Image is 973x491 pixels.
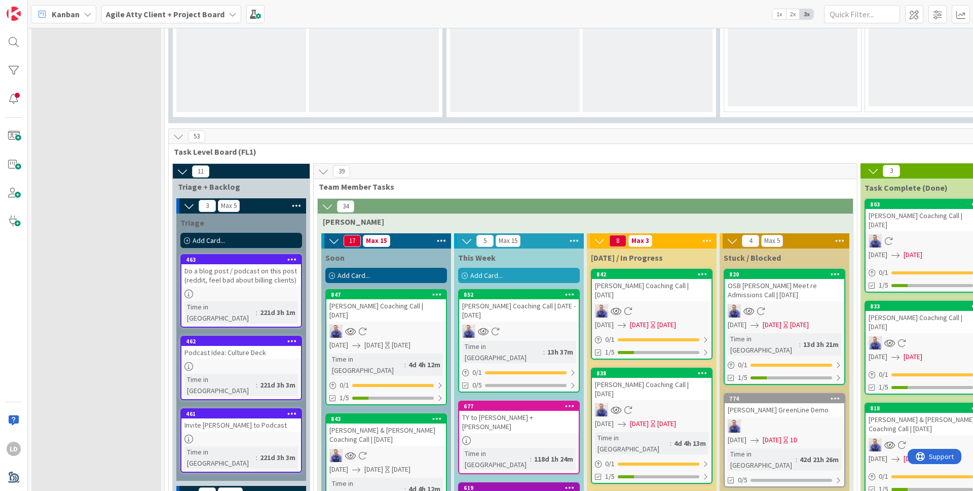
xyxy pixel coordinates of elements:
[595,320,614,330] span: [DATE]
[406,359,443,370] div: 4d 4h 12m
[592,403,712,416] div: JG
[725,419,844,433] div: JG
[329,449,343,462] img: JG
[592,270,712,301] div: 842[PERSON_NAME] Coaching Call | [DATE]
[592,304,712,318] div: JG
[181,409,301,432] div: 461Invite [PERSON_NAME] to Podcast
[333,165,350,178] span: 39
[256,307,257,318] span: :
[186,256,301,263] div: 463
[801,339,841,350] div: 13d 3h 21m
[326,379,446,392] div: 0/1
[186,338,301,345] div: 462
[257,307,298,318] div: 221d 3h 1m
[592,369,712,400] div: 838[PERSON_NAME] Coaching Call | [DATE]
[763,435,781,445] span: [DATE]
[738,360,747,370] span: 0 / 1
[883,165,900,177] span: 3
[340,380,349,391] span: 0 / 1
[670,438,671,449] span: :
[459,411,579,433] div: TY to [PERSON_NAME] + [PERSON_NAME]
[106,9,224,19] b: Agile Atty Client + Project Board
[532,453,576,465] div: 118d 1h 24m
[329,340,348,350] span: [DATE]
[326,290,446,299] div: 847
[7,442,21,456] div: LD
[181,255,301,287] div: 463Do a blog post / podcast on this post (reddit, feel bad about billing clients)
[462,325,475,338] img: JG
[609,235,626,247] span: 8
[340,393,349,403] span: 1/5
[329,325,343,338] img: JG
[592,333,712,346] div: 0/1
[462,448,530,470] div: Time in [GEOGRAPHIC_DATA]
[186,410,301,417] div: 461
[459,290,579,299] div: 852
[879,280,888,291] span: 1/5
[724,253,781,263] span: Stuck / Blocked
[392,464,410,475] div: [DATE]
[319,182,844,192] span: Team Member Tasks
[728,448,796,471] div: Time in [GEOGRAPHIC_DATA]
[742,235,759,247] span: 4
[824,5,900,23] input: Quick Filter...
[592,378,712,400] div: [PERSON_NAME] Coaching Call | [DATE]
[464,403,579,410] div: 677
[671,438,708,449] div: 4d 4h 13m
[799,339,801,350] span: :
[592,369,712,378] div: 838
[325,253,345,263] span: Soon
[728,333,799,356] div: Time in [GEOGRAPHIC_DATA]
[181,337,301,359] div: 462Podcast Idea: Culture Deck
[472,367,482,378] span: 0 / 1
[879,267,888,278] span: 0 / 1
[591,253,663,263] span: Today / In Progress
[729,395,844,402] div: 774
[193,236,225,245] span: Add Card...
[592,279,712,301] div: [PERSON_NAME] Coaching Call | [DATE]
[331,415,446,423] div: 843
[458,253,496,263] span: This Week
[605,471,615,482] span: 1/5
[52,8,80,20] span: Kanban
[786,9,800,19] span: 2x
[459,299,579,322] div: [PERSON_NAME] Coaching Call | DATE - [DATE]
[725,394,844,403] div: 774
[596,370,712,377] div: 838
[904,250,922,260] span: [DATE]
[797,454,841,465] div: 42d 21h 26m
[904,453,922,464] span: [DATE]
[459,402,579,411] div: 677
[728,435,746,445] span: [DATE]
[476,235,494,247] span: 5
[181,346,301,359] div: Podcast Idea: Culture Deck
[462,341,543,363] div: Time in [GEOGRAPHIC_DATA]
[459,290,579,322] div: 852[PERSON_NAME] Coaching Call | DATE - [DATE]
[865,183,948,193] span: Task Complete (Done)
[329,464,348,475] span: [DATE]
[199,200,216,212] span: 3
[869,250,887,260] span: [DATE]
[404,359,406,370] span: :
[326,424,446,446] div: [PERSON_NAME] & [PERSON_NAME] Coaching Call | [DATE]
[869,336,882,349] img: JG
[630,418,649,429] span: [DATE]
[184,446,256,469] div: Time in [GEOGRAPHIC_DATA]
[184,301,256,324] div: Time in [GEOGRAPHIC_DATA]
[326,290,446,322] div: 847[PERSON_NAME] Coaching Call | [DATE]
[763,320,781,330] span: [DATE]
[630,320,649,330] span: [DATE]
[7,470,21,484] img: avatar
[331,291,446,298] div: 847
[459,366,579,379] div: 0/1
[323,217,840,227] span: John Tasks
[470,271,503,280] span: Add Card...
[596,271,712,278] div: 842
[728,304,741,318] img: JG
[738,475,747,485] span: 0/5
[725,270,844,279] div: 820
[595,403,608,416] img: JG
[181,409,301,418] div: 461
[181,264,301,287] div: Do a blog post / podcast on this post (reddit, feel bad about billing clients)
[595,418,614,429] span: [DATE]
